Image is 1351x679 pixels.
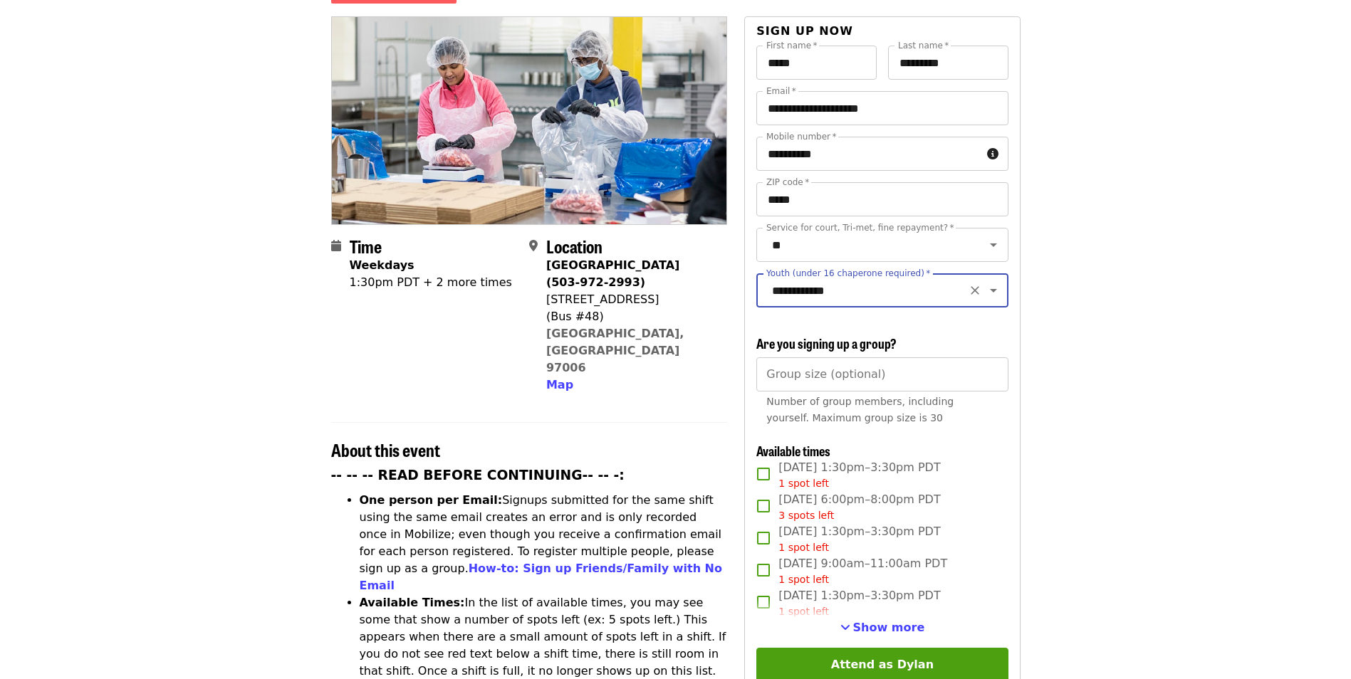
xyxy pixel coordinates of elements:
[360,596,465,609] strong: Available Times:
[350,258,414,272] strong: Weekdays
[546,233,603,258] span: Location
[987,147,998,161] i: circle-info icon
[778,574,829,585] span: 1 spot left
[331,437,440,462] span: About this event
[756,91,1008,125] input: Email
[766,396,954,423] span: Number of group members, including yourself. Maximum group size is 30
[778,459,940,491] span: [DATE] 1:30pm–3:30pm PDT
[360,562,723,592] a: How-to: Sign up Friends/Family with No Email
[546,377,573,394] button: Map
[360,492,728,594] li: Signups submitted for the same shift using the same email creates an error and is only recorded o...
[766,132,836,141] label: Mobile number
[331,468,625,483] strong: -- -- -- READ BEFORE CONTINUING-- -- -:
[888,46,1008,80] input: Last name
[778,555,947,587] span: [DATE] 9:00am–11:00am PDT
[756,137,981,171] input: Mobile number
[756,46,877,80] input: First name
[840,619,925,636] button: See more timeslots
[529,239,538,253] i: map-marker-alt icon
[546,378,573,391] span: Map
[756,24,853,38] span: Sign up now
[350,274,512,291] div: 1:30pm PDT + 2 more times
[898,41,949,50] label: Last name
[778,523,940,555] span: [DATE] 1:30pm–3:30pm PDT
[766,41,818,50] label: First name
[965,280,985,300] button: Clear
[766,223,954,232] label: Service for court, Tri-met, fine repayment?
[778,542,829,553] span: 1 spot left
[984,280,1003,300] button: Open
[778,587,940,619] span: [DATE] 1:30pm–3:30pm PDT
[756,357,1008,391] input: [object Object]
[766,87,796,95] label: Email
[853,621,925,634] span: Show more
[756,182,1008,216] input: ZIP code
[546,291,716,308] div: [STREET_ADDRESS]
[984,235,1003,255] button: Open
[778,478,829,489] span: 1 spot left
[756,334,897,352] span: Are you signing up a group?
[756,441,830,460] span: Available times
[546,308,716,325] div: (Bus #48)
[778,606,829,617] span: 1 spot left
[778,491,940,523] span: [DATE] 6:00pm–8:00pm PDT
[766,269,930,278] label: Youth (under 16 chaperone required)
[331,239,341,253] i: calendar icon
[350,233,382,258] span: Time
[766,178,809,186] label: ZIP code
[546,327,684,374] a: [GEOGRAPHIC_DATA], [GEOGRAPHIC_DATA] 97006
[546,258,679,289] strong: [GEOGRAPHIC_DATA] (503-972-2993)
[332,17,727,223] img: July/Aug/Sept - Beaverton: Repack/Sort (age 10+) organized by Oregon Food Bank
[778,510,834,521] span: 3 spots left
[360,493,503,507] strong: One person per Email:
